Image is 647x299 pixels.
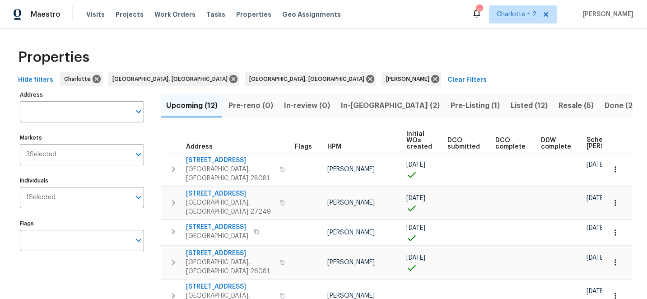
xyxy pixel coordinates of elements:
div: [GEOGRAPHIC_DATA], [GEOGRAPHIC_DATA] [245,72,376,86]
span: DCO submitted [447,137,480,150]
span: HPM [327,144,341,150]
span: Visits [86,10,105,19]
span: [PERSON_NAME] [327,200,375,206]
div: 71 [476,5,482,14]
span: [DATE] [586,288,605,294]
span: Work Orders [154,10,195,19]
span: [DATE] [406,255,425,261]
label: Flags [20,221,144,226]
span: [PERSON_NAME] [327,166,375,173]
div: [PERSON_NAME] [382,72,441,86]
span: [DATE] [586,255,605,261]
span: Address [186,144,213,150]
label: Markets [20,135,144,140]
span: [STREET_ADDRESS] [186,282,274,291]
button: Open [132,234,145,247]
span: 1 Selected [26,194,56,201]
span: Hide filters [18,75,53,86]
span: [DATE] [406,225,425,231]
span: Charlotte [64,75,94,84]
span: Pre-Listing (1) [451,99,500,112]
div: [GEOGRAPHIC_DATA], [GEOGRAPHIC_DATA] [108,72,239,86]
span: In-[GEOGRAPHIC_DATA] (2) [341,99,440,112]
button: Open [132,191,145,204]
span: Properties [18,53,89,62]
span: Upcoming (12) [166,99,218,112]
span: Pre-reno (0) [228,99,273,112]
span: Properties [236,10,271,19]
span: [PERSON_NAME] [327,229,375,236]
span: Projects [116,10,144,19]
button: Clear Filters [444,72,490,89]
span: Charlotte + 2 [497,10,536,19]
label: Address [20,92,144,98]
span: Maestro [31,10,61,19]
span: Scheduled [PERSON_NAME] [586,137,638,149]
span: [GEOGRAPHIC_DATA], [GEOGRAPHIC_DATA] 28081 [186,258,274,276]
span: [STREET_ADDRESS] [186,156,274,165]
label: Individuals [20,178,144,183]
button: Open [132,105,145,118]
div: Charlotte [60,72,102,86]
span: [DATE] [586,225,605,231]
span: Clear Filters [447,75,487,86]
span: DCO complete [495,137,526,150]
span: Done (240) [605,99,646,112]
span: D0W complete [541,137,571,150]
span: [STREET_ADDRESS] [186,189,274,198]
span: Tasks [206,11,225,18]
span: Resale (5) [559,99,594,112]
button: Hide filters [14,72,57,89]
span: [DATE] [586,195,605,201]
span: [PERSON_NAME] [327,259,375,266]
span: [DATE] [586,162,605,168]
span: [PERSON_NAME] [386,75,433,84]
span: [DATE] [406,195,425,201]
span: [DATE] [406,162,425,168]
span: [GEOGRAPHIC_DATA], [GEOGRAPHIC_DATA] [249,75,368,84]
span: [STREET_ADDRESS] [186,249,274,258]
span: 3 Selected [26,151,56,159]
span: [PERSON_NAME] [327,293,375,299]
span: Initial WOs created [406,131,432,150]
span: Listed (12) [511,99,548,112]
span: [GEOGRAPHIC_DATA] [186,232,248,241]
button: Open [132,148,145,161]
span: In-review (0) [284,99,330,112]
span: [PERSON_NAME] [579,10,633,19]
span: [GEOGRAPHIC_DATA], [GEOGRAPHIC_DATA] 27249 [186,198,274,216]
span: Geo Assignments [282,10,341,19]
span: [GEOGRAPHIC_DATA], [GEOGRAPHIC_DATA] 28081 [186,165,274,183]
span: [GEOGRAPHIC_DATA], [GEOGRAPHIC_DATA] [112,75,231,84]
span: Flags [295,144,312,150]
span: [STREET_ADDRESS] [186,223,248,232]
